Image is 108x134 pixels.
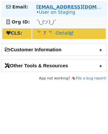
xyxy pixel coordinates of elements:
[12,4,28,9] strong: Email:
[56,30,73,36] a: Detail
[12,19,30,25] strong: Org ID:
[32,28,106,39] td: 🤔 7 🤔 -
[1,75,107,82] footer: App not working? 🪳
[36,19,56,25] span: ¯\_(ツ)_/¯
[36,9,75,15] span: •
[2,43,106,56] h2: Customer Information
[39,9,75,15] a: User on Staging
[76,76,107,80] a: File a bug report!
[6,30,22,36] strong: CLS:
[2,59,106,72] h2: Other Tools & Resources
